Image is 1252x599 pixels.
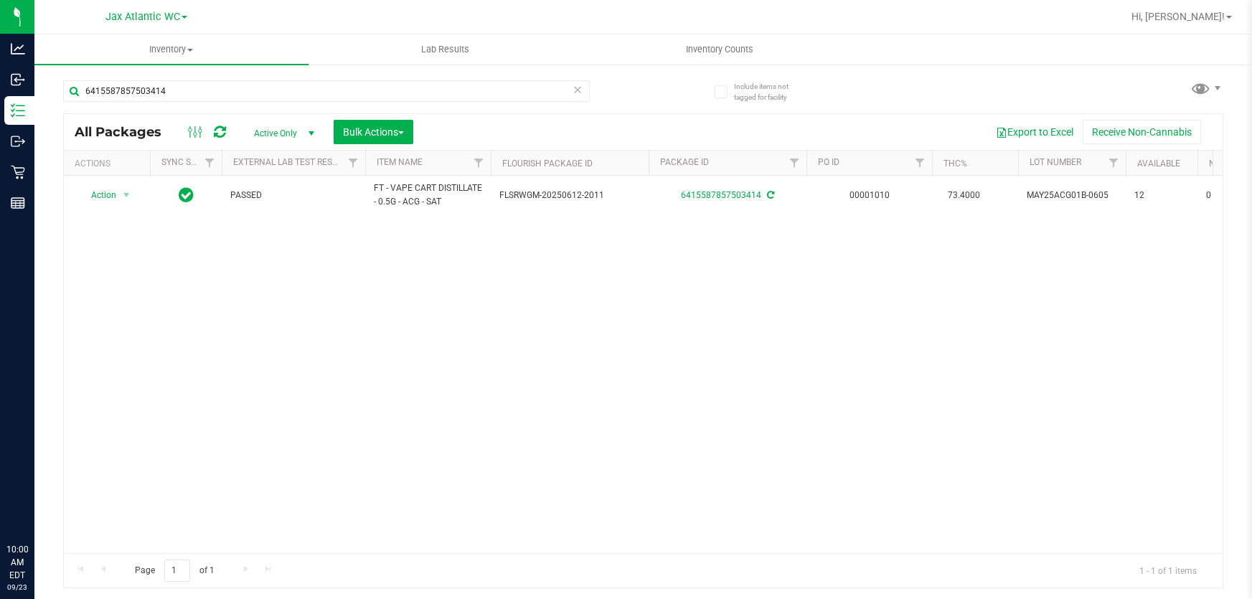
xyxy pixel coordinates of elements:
a: THC% [943,159,967,169]
span: 73.4000 [941,185,987,206]
a: Item Name [377,157,423,167]
a: Inventory Counts [583,34,857,65]
inline-svg: Inbound [11,72,25,87]
span: Lab Results [402,43,489,56]
button: Bulk Actions [334,120,413,144]
button: Receive Non-Cannabis [1083,120,1201,144]
span: Clear [573,80,583,99]
a: Sync Status [161,157,217,167]
a: External Lab Test Result [233,157,346,167]
inline-svg: Retail [11,165,25,179]
span: FT - VAPE CART DISTILLATE - 0.5G - ACG - SAT [374,181,482,209]
span: PASSED [230,189,357,202]
div: Actions [75,159,144,169]
span: Include items not tagged for facility [734,81,806,103]
span: select [118,185,136,205]
a: Inventory [34,34,309,65]
inline-svg: Outbound [11,134,25,148]
a: Package ID [660,157,709,167]
a: Filter [1102,151,1126,175]
input: 1 [164,560,190,582]
span: 1 - 1 of 1 items [1128,560,1208,581]
a: Lot Number [1030,157,1081,167]
a: Filter [908,151,932,175]
a: PO ID [818,157,839,167]
span: Page of 1 [123,560,226,582]
a: Available [1137,159,1180,169]
span: Jax Atlantic WC [105,11,180,23]
span: All Packages [75,124,176,140]
inline-svg: Reports [11,196,25,210]
a: Filter [783,151,806,175]
a: Filter [198,151,222,175]
a: Filter [467,151,491,175]
span: 12 [1134,189,1189,202]
inline-svg: Analytics [11,42,25,56]
span: Sync from Compliance System [765,190,774,200]
a: Flourish Package ID [502,159,593,169]
span: Bulk Actions [343,126,404,138]
p: 10:00 AM EDT [6,543,28,582]
inline-svg: Inventory [11,103,25,118]
p: 09/23 [6,582,28,593]
span: Inventory Counts [667,43,773,56]
span: MAY25ACG01B-0605 [1027,189,1117,202]
a: 00001010 [849,190,890,200]
a: Lab Results [309,34,583,65]
input: Search Package ID, Item Name, SKU, Lot or Part Number... [63,80,590,102]
span: FLSRWGM-20250612-2011 [499,189,640,202]
button: Export to Excel [987,120,1083,144]
span: Action [78,185,117,205]
span: Inventory [34,43,309,56]
iframe: Resource center [14,484,57,527]
a: Filter [342,151,365,175]
span: Hi, [PERSON_NAME]! [1131,11,1225,22]
span: In Sync [179,185,194,205]
a: 6415587857503414 [681,190,761,200]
